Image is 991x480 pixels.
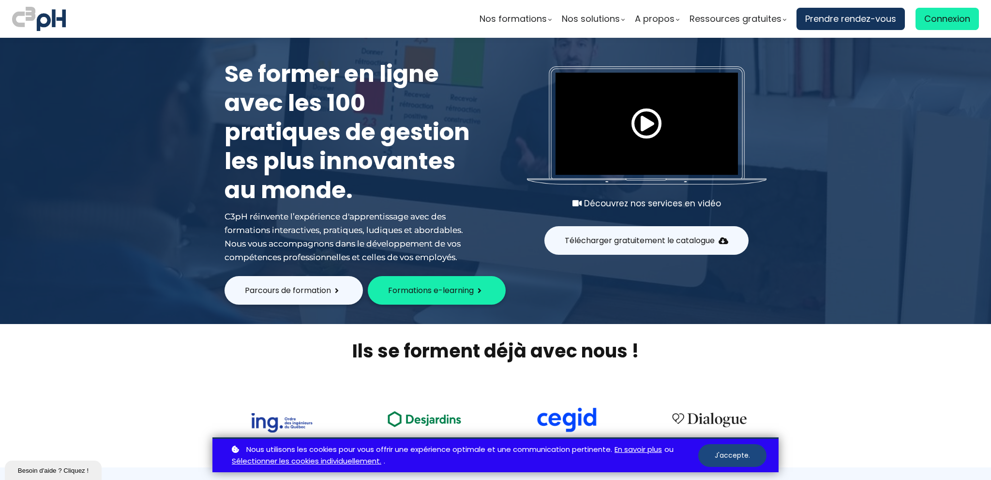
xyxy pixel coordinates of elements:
[562,12,620,26] span: Nos solutions
[368,276,506,305] button: Formations e-learning
[229,444,698,468] p: ou .
[388,284,474,296] span: Formations e-learning
[544,226,749,255] button: Télécharger gratuitement le catalogue
[381,405,468,432] img: ea49a208ccc4d6e7deb170dc1c457f3b.png
[527,197,766,210] div: Découvrez nos services en vidéo
[480,12,547,26] span: Nos formations
[232,455,381,467] a: Sélectionner les cookies individuellement.
[5,459,104,480] iframe: chat widget
[225,276,363,305] button: Parcours de formation
[245,284,331,296] span: Parcours de formation
[666,406,753,433] img: 4cbfeea6ce3138713587aabb8dcf64fe.png
[690,12,781,26] span: Ressources gratuites
[225,60,476,205] h1: Se former en ligne avec les 100 pratiques de gestion les plus innovantes au monde.
[536,407,598,433] img: cdf238afa6e766054af0b3fe9d0794df.png
[805,12,896,26] span: Prendre rendez-vous
[246,444,612,456] span: Nous utilisons les cookies pour vous offrir une expérience optimale et une communication pertinente.
[916,8,979,30] a: Connexion
[251,413,313,433] img: 73f878ca33ad2a469052bbe3fa4fd140.png
[635,12,675,26] span: A propos
[212,339,779,363] h2: Ils se forment déjà avec nous !
[565,234,715,247] span: Télécharger gratuitement le catalogue
[698,444,766,467] button: J'accepte.
[924,12,970,26] span: Connexion
[12,5,66,33] img: logo C3PH
[796,8,905,30] a: Prendre rendez-vous
[225,210,476,264] div: C3pH réinvente l’expérience d'apprentissage avec des formations interactives, pratiques, ludiques...
[615,444,662,456] a: En savoir plus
